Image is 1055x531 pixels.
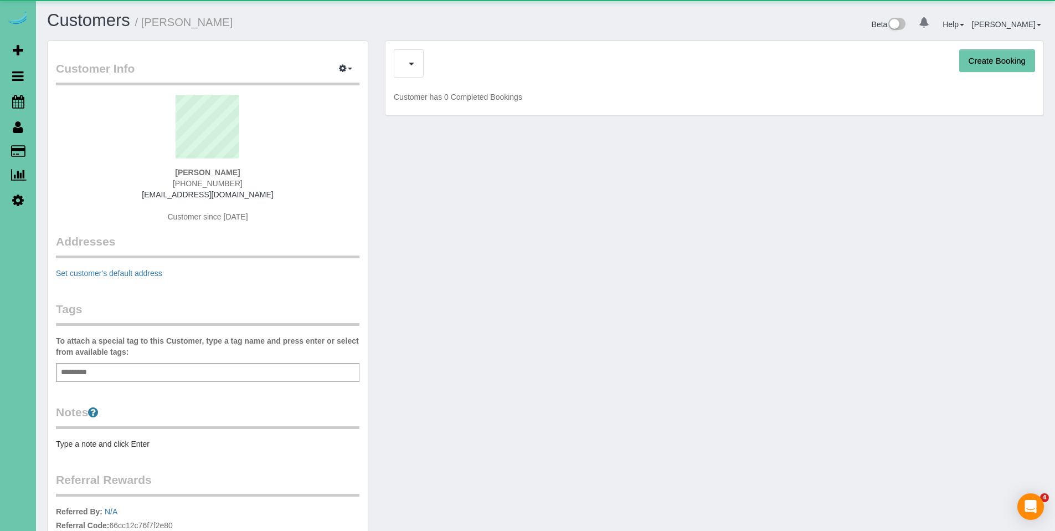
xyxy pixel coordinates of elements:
legend: Notes [56,404,359,429]
a: Beta [872,20,906,29]
span: Customer since [DATE] [167,212,248,221]
a: N/A [105,507,117,516]
img: Automaid Logo [7,11,29,27]
legend: Customer Info [56,60,359,85]
legend: Referral Rewards [56,472,359,497]
a: Customers [47,11,130,30]
a: [EMAIL_ADDRESS][DOMAIN_NAME] [142,190,273,199]
span: [PHONE_NUMBER] [173,179,243,188]
span: 4 [1040,493,1049,502]
small: / [PERSON_NAME] [135,16,233,28]
p: Customer has 0 Completed Bookings [394,91,1035,103]
img: New interface [887,18,905,32]
a: Help [943,20,964,29]
button: Create Booking [959,49,1035,73]
label: Referral Code: [56,520,109,531]
label: To attach a special tag to this Customer, type a tag name and press enter or select from availabl... [56,335,359,358]
strong: [PERSON_NAME] [175,168,240,177]
pre: Type a note and click Enter [56,438,359,450]
a: [PERSON_NAME] [972,20,1041,29]
a: Set customer's default address [56,269,162,278]
div: Open Intercom Messenger [1017,493,1044,520]
legend: Tags [56,301,359,326]
label: Referred By: [56,506,102,517]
